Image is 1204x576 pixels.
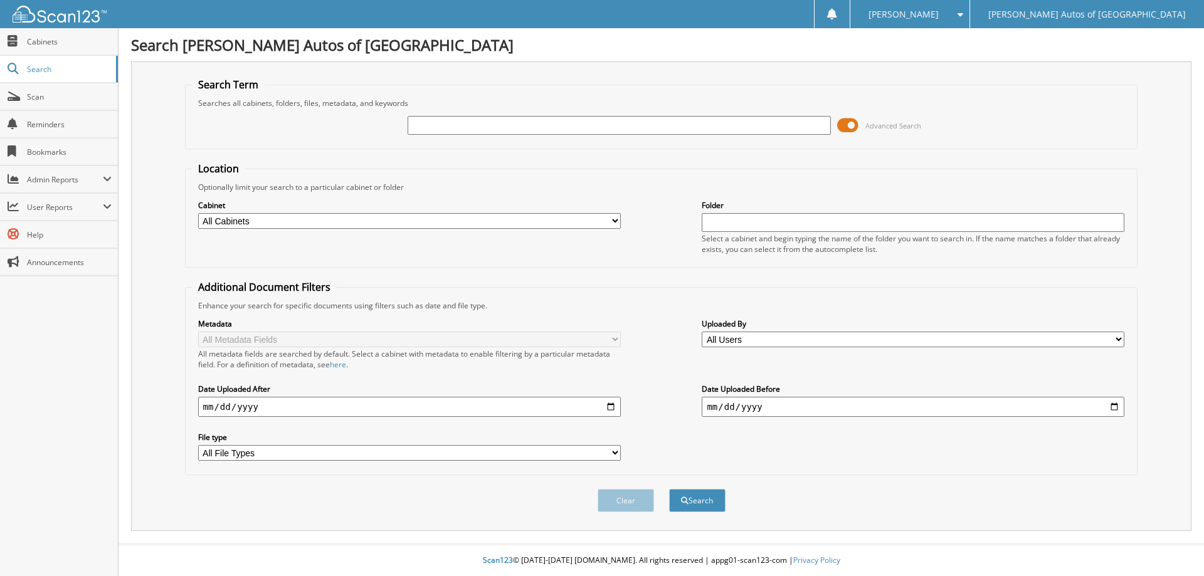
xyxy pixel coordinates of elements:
h1: Search [PERSON_NAME] Autos of [GEOGRAPHIC_DATA] [131,34,1191,55]
span: Admin Reports [27,174,103,185]
span: Announcements [27,257,112,268]
span: [PERSON_NAME] [869,11,939,18]
legend: Location [192,162,245,175]
span: Search [27,64,110,75]
img: scan123-logo-white.svg [13,6,107,23]
span: Cabinets [27,36,112,47]
legend: Additional Document Filters [192,280,337,294]
div: Enhance your search for specific documents using filters such as date and file type. [192,300,1131,311]
span: Bookmarks [27,147,112,157]
span: User Reports [27,202,103,212]
div: Optionally limit your search to a particular cabinet or folder [192,182,1131,192]
div: © [DATE]-[DATE] [DOMAIN_NAME]. All rights reserved | appg01-scan123-com | [119,545,1204,576]
span: Help [27,229,112,240]
label: Date Uploaded Before [702,384,1124,394]
span: Scan123 [483,555,513,565]
label: Date Uploaded After [198,384,621,394]
legend: Search Term [192,78,265,92]
label: Cabinet [198,200,621,211]
a: Privacy Policy [793,555,840,565]
div: Select a cabinet and begin typing the name of the folder you want to search in. If the name match... [702,233,1124,254]
span: Advanced Search [865,121,921,130]
label: Metadata [198,318,621,329]
label: File type [198,432,621,442]
span: [PERSON_NAME] Autos of [GEOGRAPHIC_DATA] [988,11,1186,18]
a: here [330,359,346,370]
input: end [702,397,1124,417]
button: Clear [598,489,654,512]
label: Folder [702,200,1124,211]
span: Reminders [27,119,112,130]
span: Scan [27,92,112,102]
div: All metadata fields are searched by default. Select a cabinet with metadata to enable filtering b... [198,348,621,370]
label: Uploaded By [702,318,1124,329]
button: Search [669,489,726,512]
div: Searches all cabinets, folders, files, metadata, and keywords [192,98,1131,108]
input: start [198,397,621,417]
